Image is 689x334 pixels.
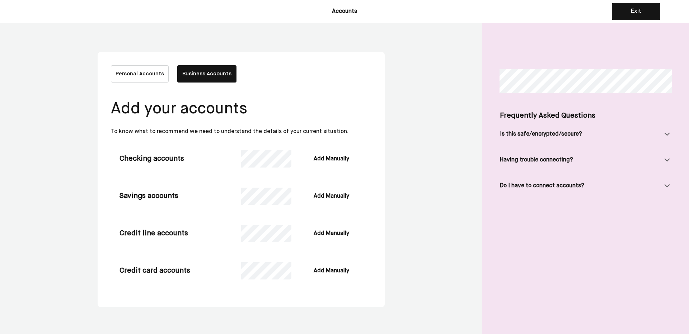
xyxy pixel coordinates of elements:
[314,267,349,275] div: Add Manually
[119,154,241,164] div: Checking accounts
[111,127,371,136] div: To know what to recommend we need to understand the details of your current situation.
[314,192,349,201] div: Add Manually
[119,191,241,202] div: Savings accounts
[240,7,449,16] div: Accounts
[119,265,241,276] div: Credit card accounts
[111,65,169,83] button: Personal Accounts
[500,130,582,138] div: Is this safe/encrypted/secure?
[111,100,371,119] div: Add your accounts
[612,3,660,20] button: Exit
[314,229,349,238] div: Add Manually
[500,182,584,190] div: Do I have to connect accounts?
[500,110,671,121] div: Frequently Asked Questions
[314,155,349,163] div: Add Manually
[177,65,236,83] button: Business Accounts
[500,156,573,164] div: Having trouble connecting?
[119,228,241,239] div: Credit line accounts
